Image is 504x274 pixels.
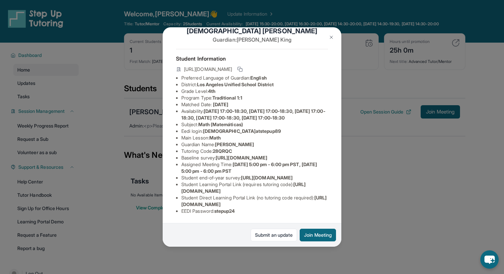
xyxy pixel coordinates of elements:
[181,128,328,135] li: Eedi login :
[213,148,232,154] span: 28QRQC
[181,141,328,148] li: Guardian Name :
[215,141,254,147] span: [PERSON_NAME]
[216,155,267,160] span: [URL][DOMAIN_NAME]
[251,229,297,241] a: Submit an update
[181,95,328,101] li: Program Type:
[181,88,328,95] li: Grade Level:
[181,181,328,194] li: Student Learning Portal Link (requires tutoring code) :
[250,75,267,81] span: English
[181,194,328,208] li: Student Direct Learning Portal Link (no tutoring code required) :
[198,122,243,127] span: Math (Matemáticas)
[181,174,328,181] li: Student end-of-year survey :
[213,102,228,107] span: [DATE]
[214,208,235,214] span: stepup24
[181,101,328,108] li: Matched Date:
[181,75,328,81] li: Preferred Language of Guardian:
[241,175,293,180] span: [URL][DOMAIN_NAME]
[181,161,317,174] span: [DATE] 5:00 pm - 6:00 pm PST, [DATE] 5:00 pm - 6:00 pm PST
[181,108,325,121] span: [DATE] 17:00-18:30, [DATE] 17:00-18:30, [DATE] 17:00-18:30, [DATE] 17:00-18:30, [DATE] 17:00-18:30
[176,55,328,63] h4: Student Information
[236,65,244,73] button: Copy link
[181,148,328,154] li: Tutoring Code :
[212,95,242,101] span: Traditional 1:1
[181,81,328,88] li: District:
[184,66,232,73] span: [URL][DOMAIN_NAME]
[181,154,328,161] li: Baseline survey :
[329,35,334,40] img: Close Icon
[181,135,328,141] li: Main Lesson :
[197,82,274,87] span: Los Angeles Unified School District
[208,88,215,94] span: 4th
[181,208,328,214] li: EEDI Password :
[181,161,328,174] li: Assigned Meeting Time :
[181,121,328,128] li: Subject :
[203,128,281,134] span: [DEMOGRAPHIC_DATA]atstepup89
[176,36,328,44] p: Guardian: [PERSON_NAME] King
[209,135,221,140] span: Math
[176,26,328,36] h1: [DEMOGRAPHIC_DATA] [PERSON_NAME]
[300,229,336,241] button: Join Meeting
[480,250,499,269] button: chat-button
[181,108,328,121] li: Availability:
